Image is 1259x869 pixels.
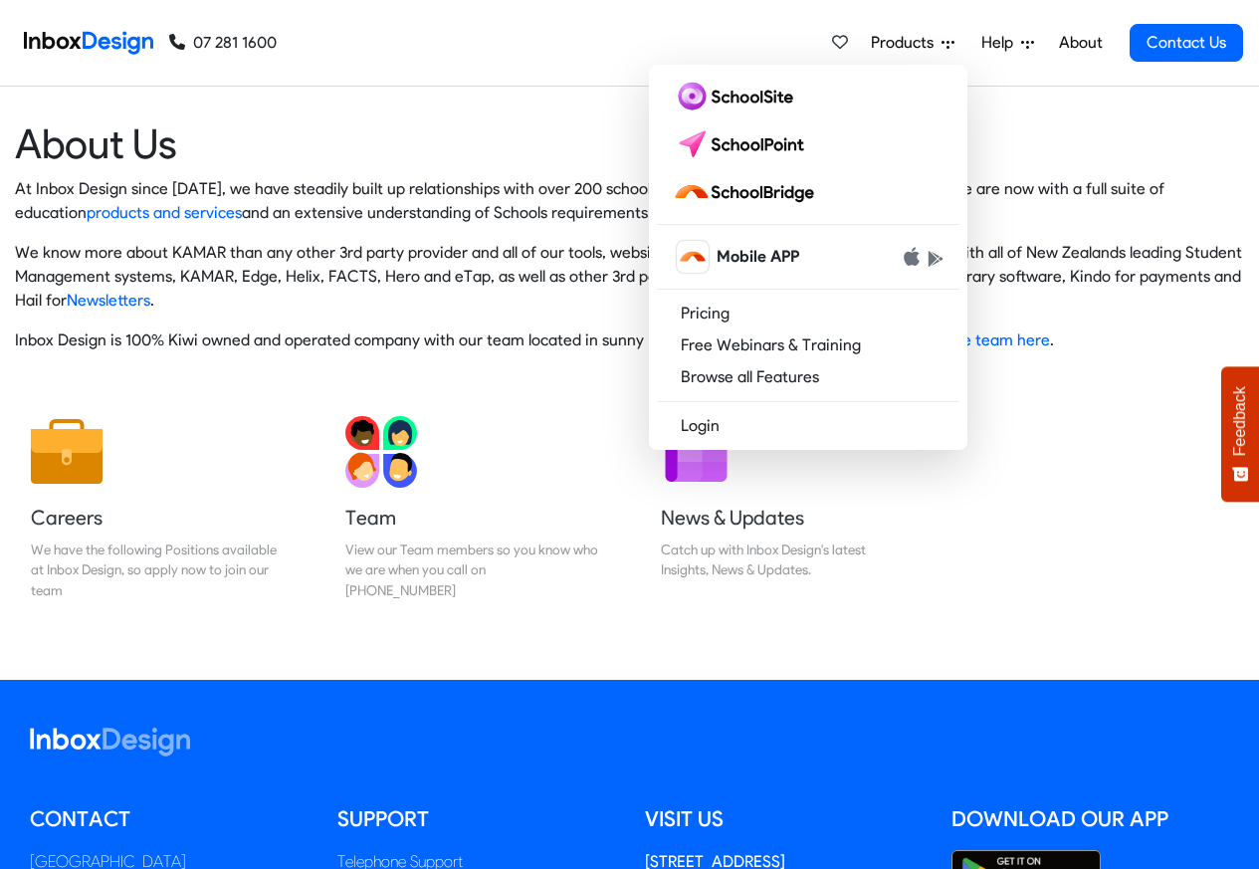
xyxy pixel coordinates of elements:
[649,65,967,450] div: Products
[15,328,1244,352] p: Inbox Design is 100% Kiwi owned and operated company with our team located in sunny [GEOGRAPHIC_D...
[645,804,923,834] h5: Visit us
[15,118,1244,169] heading: About Us
[1221,366,1259,502] button: Feedback - Show survey
[345,416,417,488] img: 2022_01_13_icon_team.svg
[345,504,598,532] h5: Team
[673,81,801,112] img: schoolsite logo
[67,291,150,310] a: Newsletters
[661,504,914,532] h5: News & Updates
[31,504,284,532] h5: Careers
[31,540,284,600] div: We have the following Positions available at Inbox Design, so apply now to join our team
[169,31,277,55] a: 07 281 1600
[337,804,615,834] h5: Support
[673,128,813,160] img: schoolpoint logo
[973,23,1042,63] a: Help
[1053,23,1108,63] a: About
[15,400,300,616] a: Careers We have the following Positions available at Inbox Design, so apply now to join our team
[906,330,1050,349] a: meet the team here
[657,233,959,281] a: schoolbridge icon Mobile APP
[15,241,1244,313] p: We know more about KAMAR than any other 3rd party provider and all of our tools, websites and Sch...
[871,31,942,55] span: Products
[345,540,598,600] div: View our Team members so you know who we are when you call on [PHONE_NUMBER]
[329,400,614,616] a: Team View our Team members so you know who we are when you call on [PHONE_NUMBER]
[31,416,103,488] img: 2022_01_13_icon_job.svg
[30,804,308,834] h5: Contact
[1130,24,1243,62] a: Contact Us
[981,31,1021,55] span: Help
[661,416,733,488] img: 2022_01_12_icon_newsletter.svg
[677,241,709,273] img: schoolbridge icon
[657,361,959,393] a: Browse all Features
[863,23,962,63] a: Products
[673,176,822,208] img: schoolbridge logo
[951,804,1229,834] h5: Download our App
[657,329,959,361] a: Free Webinars & Training
[661,540,914,580] div: Catch up with Inbox Design's latest Insights, News & Updates.
[717,245,799,269] span: Mobile APP
[15,177,1244,225] p: At Inbox Design since [DATE], we have steadily built up relationships with over 200 schools aroun...
[30,728,190,757] img: logo_inboxdesign_white.svg
[1231,386,1249,456] span: Feedback
[657,410,959,442] a: Login
[87,203,242,222] a: products and services
[645,400,930,616] a: News & Updates Catch up with Inbox Design's latest Insights, News & Updates.
[657,298,959,329] a: Pricing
